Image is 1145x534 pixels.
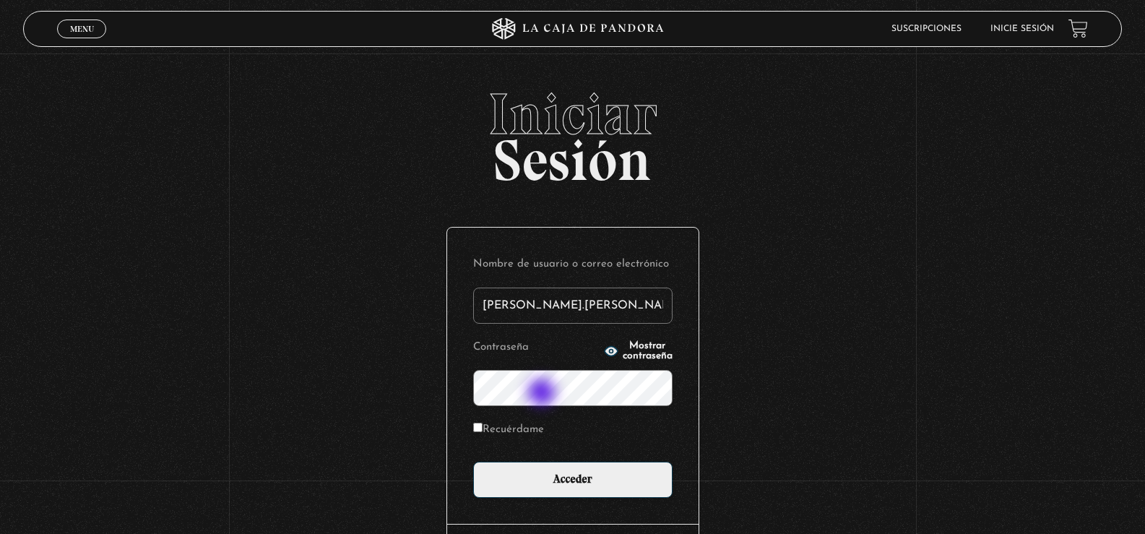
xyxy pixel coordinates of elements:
a: Inicie sesión [990,25,1054,33]
h2: Sesión [23,85,1123,178]
input: Acceder [473,462,673,498]
label: Recuérdame [473,419,544,442]
a: View your shopping cart [1068,19,1088,38]
span: Mostrar contraseña [623,341,673,361]
a: Suscripciones [891,25,962,33]
button: Mostrar contraseña [604,341,673,361]
input: Recuérdame [473,423,483,432]
label: Contraseña [473,337,600,359]
label: Nombre de usuario o correo electrónico [473,254,673,276]
span: Cerrar [65,37,99,47]
span: Iniciar [23,85,1123,143]
span: Menu [70,25,94,33]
